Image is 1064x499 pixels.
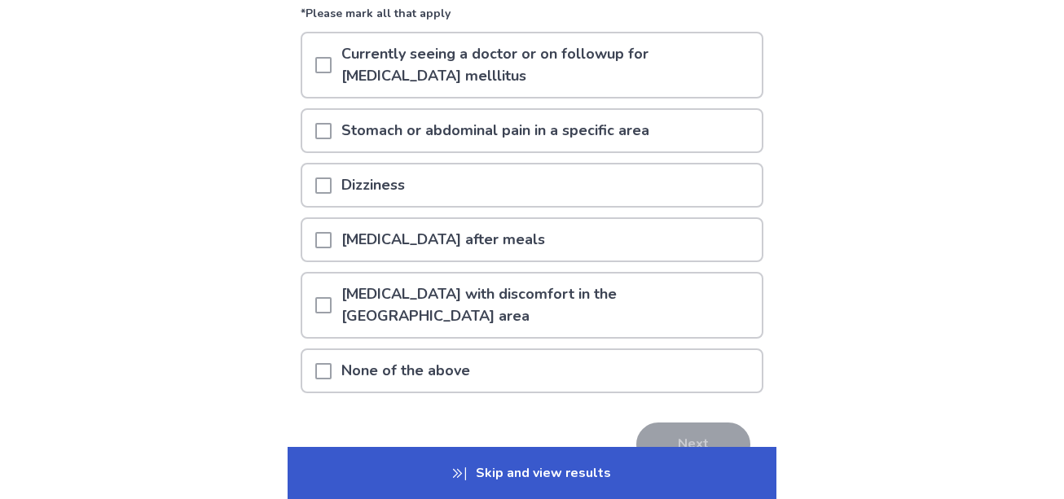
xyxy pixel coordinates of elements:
[332,274,762,337] p: [MEDICAL_DATA] with discomfort in the [GEOGRAPHIC_DATA] area
[332,110,659,151] p: Stomach or abdominal pain in a specific area
[332,350,480,392] p: None of the above
[332,33,762,97] p: Currently seeing a doctor or on followup for [MEDICAL_DATA] melllitus
[332,219,555,260] p: [MEDICAL_DATA] after meals
[332,164,415,206] p: Dizziness
[288,447,776,499] p: Skip and view results
[636,422,750,466] button: Next
[301,5,763,32] p: *Please mark all that apply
